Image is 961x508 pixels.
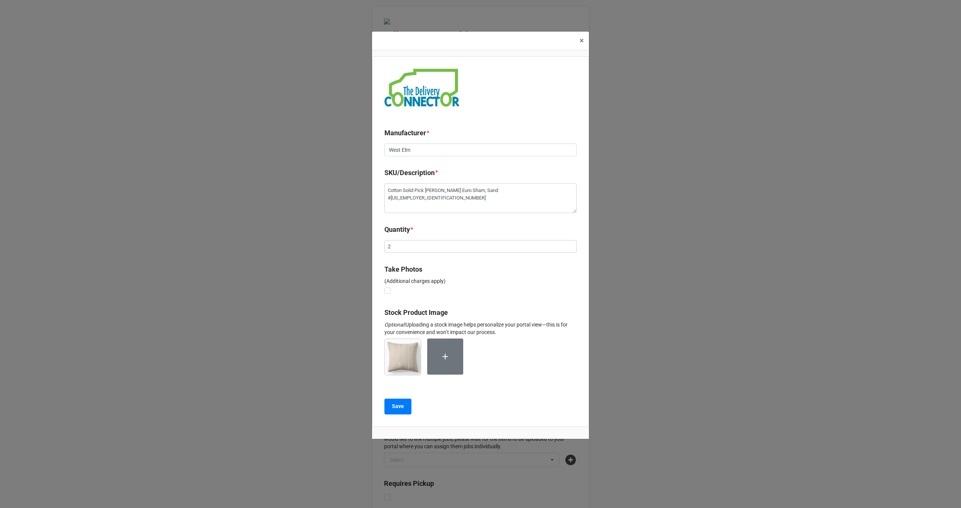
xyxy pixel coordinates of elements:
[384,183,577,213] textarea: Cotton Solid Pick [PERSON_NAME] Euro Sham, Sand #[US_EMPLOYER_IDENTIFICATION_NUMBER]
[580,36,584,45] span: ×
[384,307,448,318] label: Stock Product Image
[384,399,411,414] button: Save
[384,321,577,336] p: Uploading a stock image helps personalize your portal view—this is for your convenience and won’t...
[384,69,459,107] img: AXST3cTXY+adAAAAAElFTkSuQmCC
[384,224,410,235] label: Quantity
[384,128,426,138] label: Manufacturer
[384,339,427,381] div: image.png
[392,402,404,410] b: Save
[384,264,422,275] label: Take Photos
[384,168,435,178] label: SKU/Description
[384,322,405,328] em: Optional:
[385,339,421,375] img: usdtelm3X-XSd1K8Ksy1rlmvxlfRsjvzeVNY6eM7axc
[384,277,577,285] p: (Additional charges apply)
